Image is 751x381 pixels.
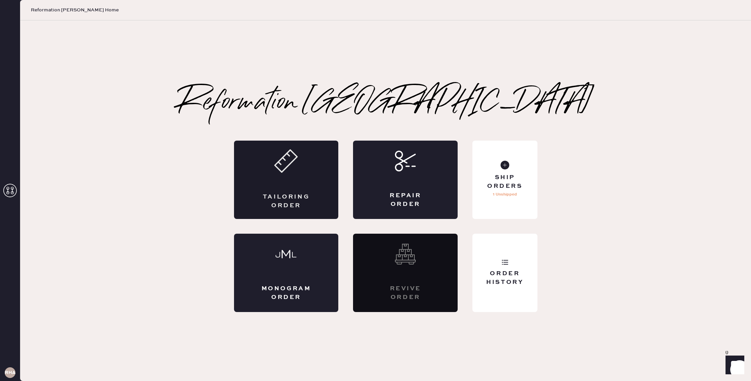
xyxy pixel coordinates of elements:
div: Ship Orders [478,173,532,190]
div: Tailoring Order [261,193,312,210]
div: Revive order [380,285,431,301]
div: Interested? Contact us at care@hemster.co [353,234,458,312]
div: Monogram Order [261,285,312,301]
p: 1 Unshipped [493,191,517,199]
h2: Reformation [GEOGRAPHIC_DATA] [178,90,593,117]
iframe: Front Chat [719,351,748,380]
div: Repair Order [380,192,431,208]
span: Reformation [PERSON_NAME] Home [31,7,119,13]
div: Order History [478,270,532,286]
h3: RHA [5,370,15,375]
